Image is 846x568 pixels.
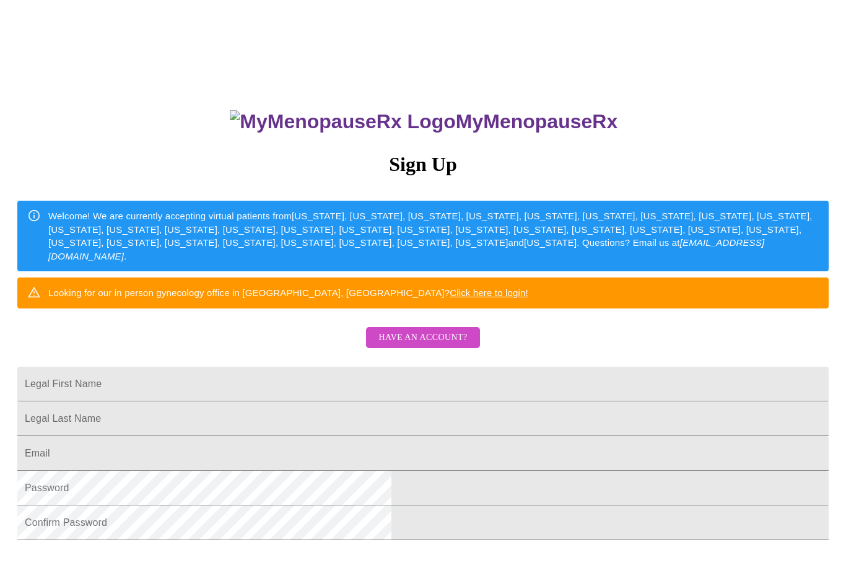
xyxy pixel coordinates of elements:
a: Have an account? [363,341,482,351]
h3: Sign Up [17,153,829,176]
div: Looking for our in person gynecology office in [GEOGRAPHIC_DATA], [GEOGRAPHIC_DATA]? [48,281,528,304]
div: Welcome! We are currently accepting virtual patients from [US_STATE], [US_STATE], [US_STATE], [US... [48,204,819,268]
em: [EMAIL_ADDRESS][DOMAIN_NAME] [48,237,764,261]
a: Click here to login! [450,287,528,298]
span: Have an account? [378,330,467,346]
button: Have an account? [366,327,479,349]
h3: MyMenopauseRx [19,110,829,133]
img: MyMenopauseRx Logo [230,110,455,133]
